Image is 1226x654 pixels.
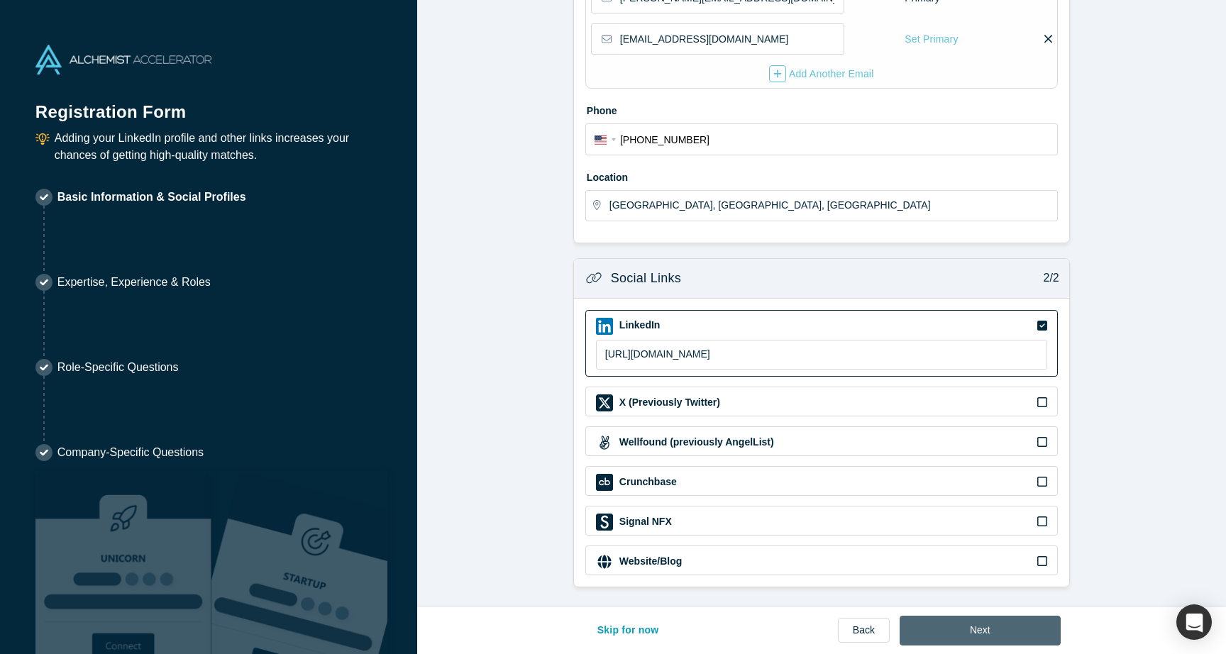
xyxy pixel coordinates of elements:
button: Skip for now [582,616,674,645]
div: Signal NFX iconSignal NFX [585,506,1058,536]
img: Signal NFX icon [596,514,613,531]
div: Set Primary [904,27,959,52]
label: X (Previously Twitter) [618,395,720,410]
img: X (Previously Twitter) icon [596,394,613,411]
img: LinkedIn icon [596,318,613,335]
img: Wellfound (previously AngelList) icon [596,434,613,451]
img: Crunchbase icon [596,474,613,491]
div: Wellfound (previously AngelList) iconWellfound (previously AngelList) [585,426,1058,456]
label: LinkedIn [618,318,661,333]
p: Role-Specific Questions [57,359,179,376]
p: 2/2 [1036,270,1059,287]
div: Add Another Email [769,65,874,82]
a: Back [838,618,890,643]
input: Enter a location [609,191,1056,221]
h1: Registration Form [35,84,382,125]
div: X (Previously Twitter) iconX (Previously Twitter) [585,387,1058,416]
button: Next [900,616,1061,645]
img: Website/Blog icon [596,553,613,570]
img: Alchemist Accelerator Logo [35,45,211,74]
label: Location [585,165,1058,185]
button: Add Another Email [768,65,875,83]
label: Signal NFX [618,514,672,529]
label: Phone [585,99,1058,118]
label: Website/Blog [618,554,682,569]
p: Basic Information & Social Profiles [57,189,246,206]
div: Website/Blog iconWebsite/Blog [585,545,1058,575]
label: Wellfound (previously AngelList) [618,435,774,450]
label: Crunchbase [618,475,677,489]
p: Adding your LinkedIn profile and other links increases your chances of getting high-quality matches. [55,130,382,164]
h3: Social Links [611,269,681,288]
div: Crunchbase iconCrunchbase [585,466,1058,496]
div: LinkedIn iconLinkedIn [585,310,1058,377]
p: Company-Specific Questions [57,444,204,461]
p: Expertise, Experience & Roles [57,274,211,291]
